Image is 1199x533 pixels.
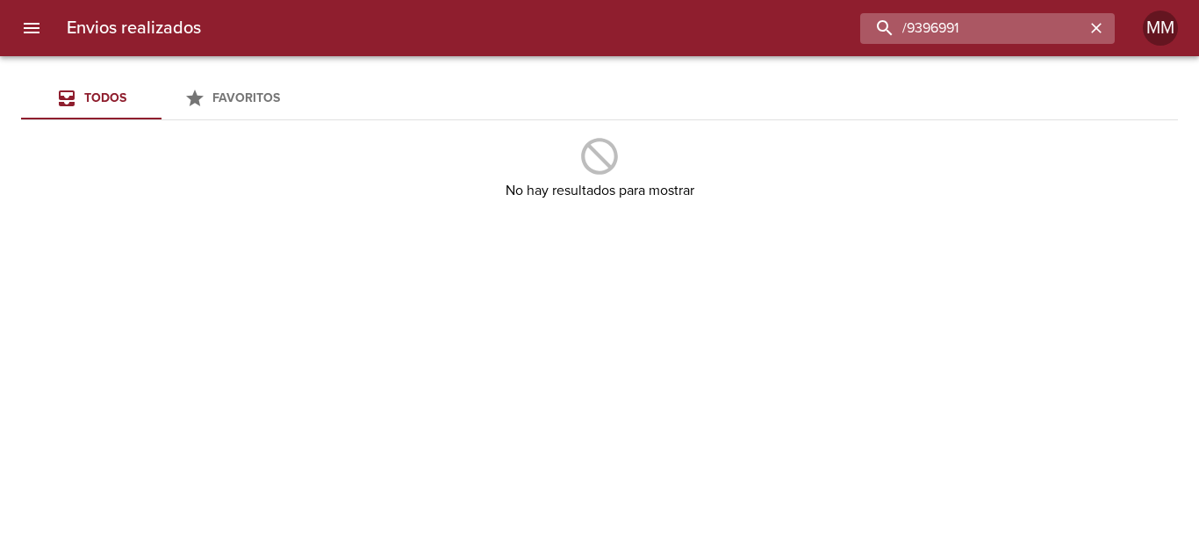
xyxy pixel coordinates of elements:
[67,14,201,42] h6: Envios realizados
[1143,11,1178,46] div: Abrir información de usuario
[21,77,302,119] div: Tabs Envios
[11,7,53,49] button: menu
[860,13,1085,44] input: buscar
[212,90,280,105] span: Favoritos
[84,90,126,105] span: Todos
[506,178,694,203] h6: No hay resultados para mostrar
[1143,11,1178,46] div: MM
